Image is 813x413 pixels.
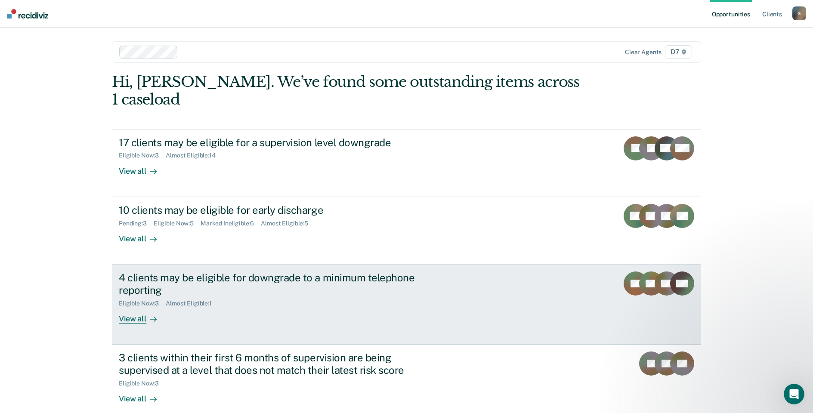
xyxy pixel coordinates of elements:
[119,271,421,296] div: 4 clients may be eligible for downgrade to a minimum telephone reporting
[166,152,223,159] div: Almost Eligible : 14
[7,9,48,18] img: Recidiviz
[665,45,692,59] span: D7
[784,384,804,404] iframe: Intercom live chat
[119,307,167,324] div: View all
[112,73,583,108] div: Hi, [PERSON_NAME]. We’ve found some outstanding items across 1 caseload
[154,220,201,227] div: Eligible Now : 5
[112,129,701,197] a: 17 clients may be eligible for a supervision level downgradeEligible Now:3Almost Eligible:14View all
[119,220,154,227] div: Pending : 3
[119,136,421,149] div: 17 clients may be eligible for a supervision level downgrade
[119,204,421,216] div: 10 clients may be eligible for early discharge
[625,49,662,56] div: Clear agents
[119,152,166,159] div: Eligible Now : 3
[112,265,701,345] a: 4 clients may be eligible for downgrade to a minimum telephone reportingEligible Now:3Almost Elig...
[119,380,166,387] div: Eligible Now : 3
[119,351,421,376] div: 3 clients within their first 6 months of supervision are being supervised at a level that does no...
[119,227,167,243] div: View all
[201,220,261,227] div: Marked Ineligible : 6
[119,387,167,404] div: View all
[119,300,166,307] div: Eligible Now : 3
[166,300,219,307] div: Almost Eligible : 1
[792,6,806,20] button: G
[112,197,701,265] a: 10 clients may be eligible for early dischargePending:3Eligible Now:5Marked Ineligible:6Almost El...
[119,159,167,176] div: View all
[261,220,315,227] div: Almost Eligible : 5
